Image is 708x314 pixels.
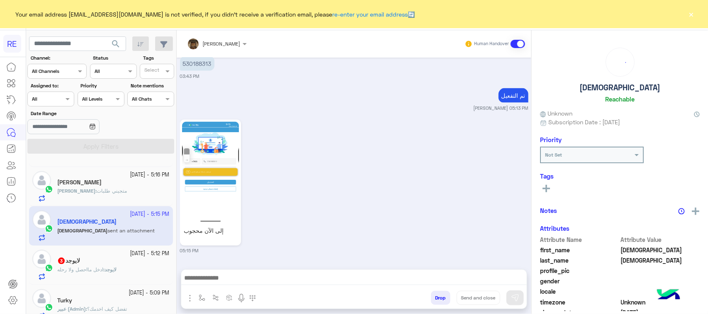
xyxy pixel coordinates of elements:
button: × [687,10,696,18]
button: Drop [431,291,450,305]
span: Subscription Date : [DATE] [548,118,620,126]
img: hulul-logo.png [654,281,683,310]
h6: Attributes [540,225,569,232]
span: تفضل كيف اخدمك؟ [87,306,127,312]
img: notes [678,208,685,215]
button: Apply Filters [27,139,174,154]
img: Trigger scenario [212,295,219,301]
img: WhatsApp [45,264,53,272]
h6: Reachable [605,95,635,103]
span: عبير (Admin) [57,306,86,312]
h5: [DEMOGRAPHIC_DATA] [579,83,660,92]
small: [DATE] - 5:12 PM [130,250,170,258]
img: send attachment [185,293,195,303]
small: [PERSON_NAME] 05:13 PM [474,105,528,111]
label: Channel: [31,54,86,62]
b: : [103,266,117,273]
span: [PERSON_NAME] [57,188,95,194]
span: Attribute Value [621,235,700,244]
span: لايوجد [105,266,117,273]
label: Note mentions [131,82,173,89]
a: re-enter your email address [333,11,408,18]
img: select flow [199,295,205,301]
img: send voice note [236,293,246,303]
label: Date Range [31,110,124,117]
h5: محمد [57,179,102,186]
b: : [57,306,87,312]
img: make a call [249,295,256,302]
a: ‏إلى الآن محجوب [180,120,241,246]
span: متجيني طلبات [97,188,127,194]
span: Unknown [540,109,572,118]
h6: Tags [540,172,700,180]
img: defaultAdmin.png [32,171,51,190]
img: WhatsApp [45,303,53,312]
small: [DATE] - 5:09 PM [129,289,170,297]
span: سبحان [621,246,700,254]
b: : [57,188,97,194]
div: RE [3,35,21,53]
img: defaultAdmin.png [32,250,51,268]
button: Trigger scenario [209,291,223,304]
label: Status [93,54,136,62]
label: Tags [143,54,173,62]
small: Human Handover [474,41,509,47]
span: null [621,277,700,285]
span: Your email address [EMAIL_ADDRESS][DOMAIN_NAME] is not verified, if you didn't receive a verifica... [16,10,415,19]
button: create order [223,291,236,304]
span: Unknown [621,298,700,307]
span: locale [540,287,619,296]
p: 19/9/2025, 3:43 PM [180,56,214,71]
img: send message [511,294,519,302]
button: search [106,36,126,54]
span: ادخل مااحصل ولا رحله [57,266,103,273]
span: search [111,39,121,49]
b: Not Set [545,152,562,158]
span: Attribute Name [540,235,619,244]
span: 3 [58,258,65,264]
label: Assigned to: [31,82,73,89]
span: last_name [540,256,619,265]
button: Send and close [457,291,500,305]
span: gender [540,277,619,285]
small: 03:43 PM [180,73,200,80]
h5: Turky [57,297,72,304]
h5: لايوجد [57,257,80,264]
span: profile_pic [540,266,619,275]
div: Select [143,66,159,76]
span: null [621,287,700,296]
button: select flow [195,291,209,304]
span: الله [621,256,700,265]
span: timezone [540,298,619,307]
img: add [692,208,699,215]
small: 05:15 PM [180,248,199,254]
h6: Priority [540,136,562,143]
span: first_name [540,246,619,254]
img: defaultAdmin.png [32,289,51,308]
p: 19/9/2025, 5:13 PM [499,88,528,103]
div: loading... [608,50,632,74]
img: 1069333108615267.jpg [182,122,239,222]
p: ‏إلى الآن محجوب [182,225,239,237]
img: create order [226,295,233,301]
span: [PERSON_NAME] [203,41,241,47]
h6: Notes [540,207,557,214]
small: [DATE] - 5:16 PM [130,171,170,179]
label: Priority [80,82,123,89]
img: WhatsApp [45,185,53,193]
